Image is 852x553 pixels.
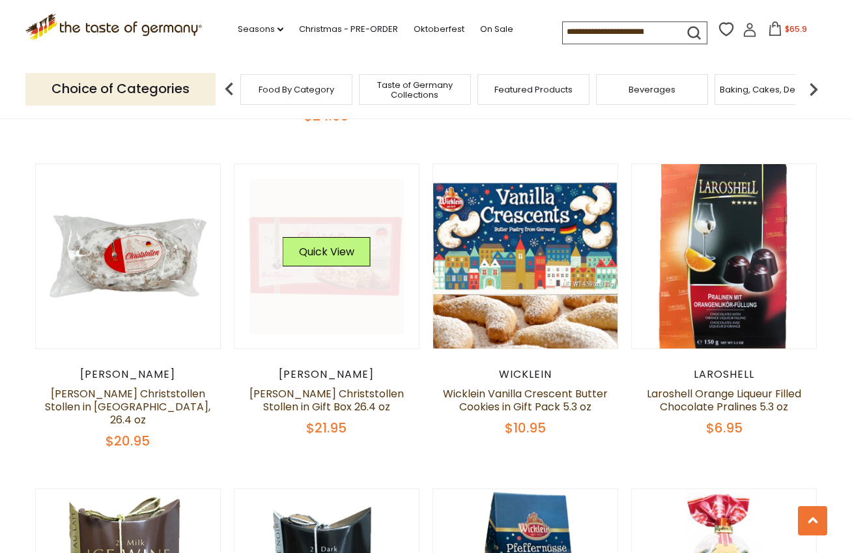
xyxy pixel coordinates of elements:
[629,85,675,94] a: Beverages
[720,85,821,94] a: Baking, Cakes, Desserts
[363,80,467,100] a: Taste of Germany Collections
[443,386,608,414] a: Wicklein Vanilla Crescent Butter Cookies in Gift Pack 5.3 oz
[283,237,371,266] button: Quick View
[249,386,404,414] a: [PERSON_NAME] Christstollen Stollen in Gift Box 26.4 oz
[433,368,618,381] div: Wicklein
[480,22,513,36] a: On Sale
[631,368,817,381] div: Laroshell
[216,76,242,102] img: previous arrow
[414,22,464,36] a: Oktoberfest
[505,419,546,437] span: $10.95
[494,85,573,94] a: Featured Products
[299,22,398,36] a: Christmas - PRE-ORDER
[35,368,221,381] div: [PERSON_NAME]
[36,164,220,348] img: Emil Reimann Christstollen Stollen in Cello, 26.4 oz
[106,432,150,450] span: $20.95
[801,76,827,102] img: next arrow
[234,164,419,348] img: Emil Reimann Christstollen Stollen in Gift Box 26.4 oz
[785,23,807,35] span: $65.9
[259,85,334,94] a: Food By Category
[25,73,216,105] p: Choice of Categories
[45,386,210,427] a: [PERSON_NAME] Christstollen Stollen in [GEOGRAPHIC_DATA], 26.4 oz
[433,164,618,348] img: Wicklein Vanilla Crescent Butter Cookies in Gift Pack 5.3 oz
[647,386,801,414] a: Laroshell Orange Liqueur Filled Chocolate Pralines 5.3 oz
[706,419,743,437] span: $6.95
[760,21,815,41] button: $65.9
[306,419,347,437] span: $21.95
[234,368,419,381] div: [PERSON_NAME]
[238,22,283,36] a: Seasons
[632,164,816,348] img: Laroshell Orange Liqueur Filled Chocolate Pralines 5.3 oz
